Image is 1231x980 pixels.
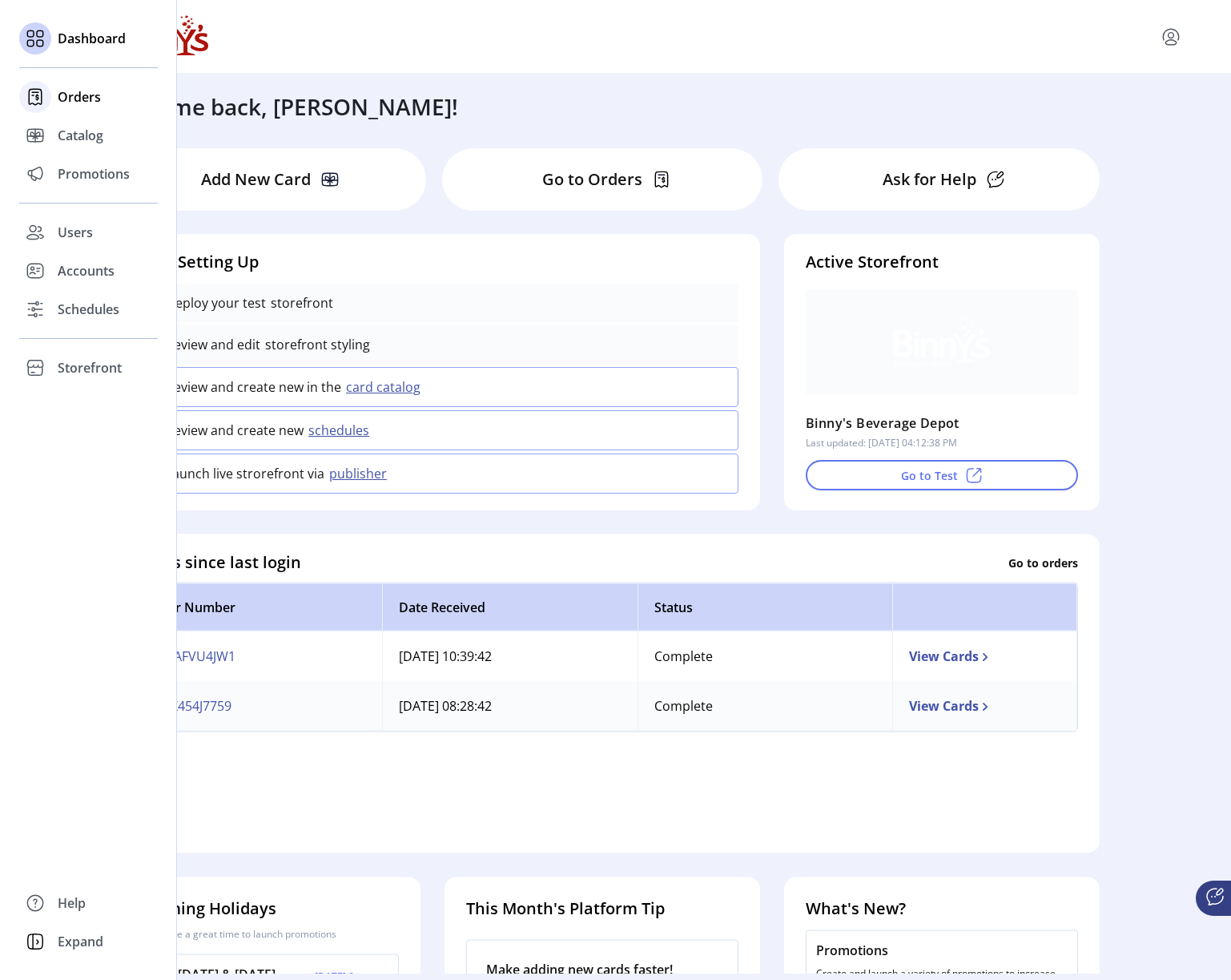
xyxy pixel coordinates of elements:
[166,335,260,354] p: Review and edit
[883,167,976,192] p: Ask for Help
[58,164,130,183] span: Promotions
[806,460,1078,490] button: Go to Test
[166,377,341,397] p: Review and create new in the
[166,293,266,313] p: Deploy your test
[1008,554,1078,571] p: Go to orders
[638,583,892,631] th: Status
[1158,24,1184,50] button: menu
[260,335,370,354] p: storefront styling
[486,960,718,979] p: Make adding new cards faster!
[892,681,1077,731] td: View Cards
[638,631,892,681] td: Complete
[382,583,637,631] th: Date Received
[382,681,637,731] td: [DATE] 08:28:42
[806,410,959,436] p: Binny's Beverage Depot
[58,87,101,107] span: Orders
[127,897,399,921] h4: Upcoming Holidays
[542,167,642,192] p: Go to Orders
[127,631,382,681] td: E7KZAFVU4JW1
[201,167,311,192] p: Add New Card
[806,897,1078,921] h4: What's New?
[806,250,1078,274] h4: Active Storefront
[58,300,119,319] span: Schedules
[816,941,1068,960] p: Promotions
[638,681,892,731] td: Complete
[58,126,103,145] span: Catalog
[58,932,103,951] span: Expand
[341,377,430,397] button: card catalog
[166,421,304,440] p: Review and create new
[106,90,458,123] h3: Welcome back, [PERSON_NAME]!
[58,893,86,913] span: Help
[127,550,301,575] h4: Orders since last login
[127,250,738,274] h4: Finish Setting Up
[127,583,382,631] th: Order Number
[58,358,122,377] span: Storefront
[892,631,1077,681] td: View Cards
[806,436,957,450] p: Last updated: [DATE] 04:12:38 PM
[304,421,379,440] button: schedules
[127,681,382,731] td: 7MRX454J7759
[466,897,738,921] h4: This Month's Platform Tip
[127,927,399,942] p: Holidays are a great time to launch promotions
[382,631,637,681] td: [DATE] 10:39:42
[266,293,333,313] p: storefront
[166,464,324,483] p: Launch live strorefront via
[58,261,115,280] span: Accounts
[58,29,126,48] span: Dashboard
[324,464,396,483] button: publisher
[58,223,93,242] span: Users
